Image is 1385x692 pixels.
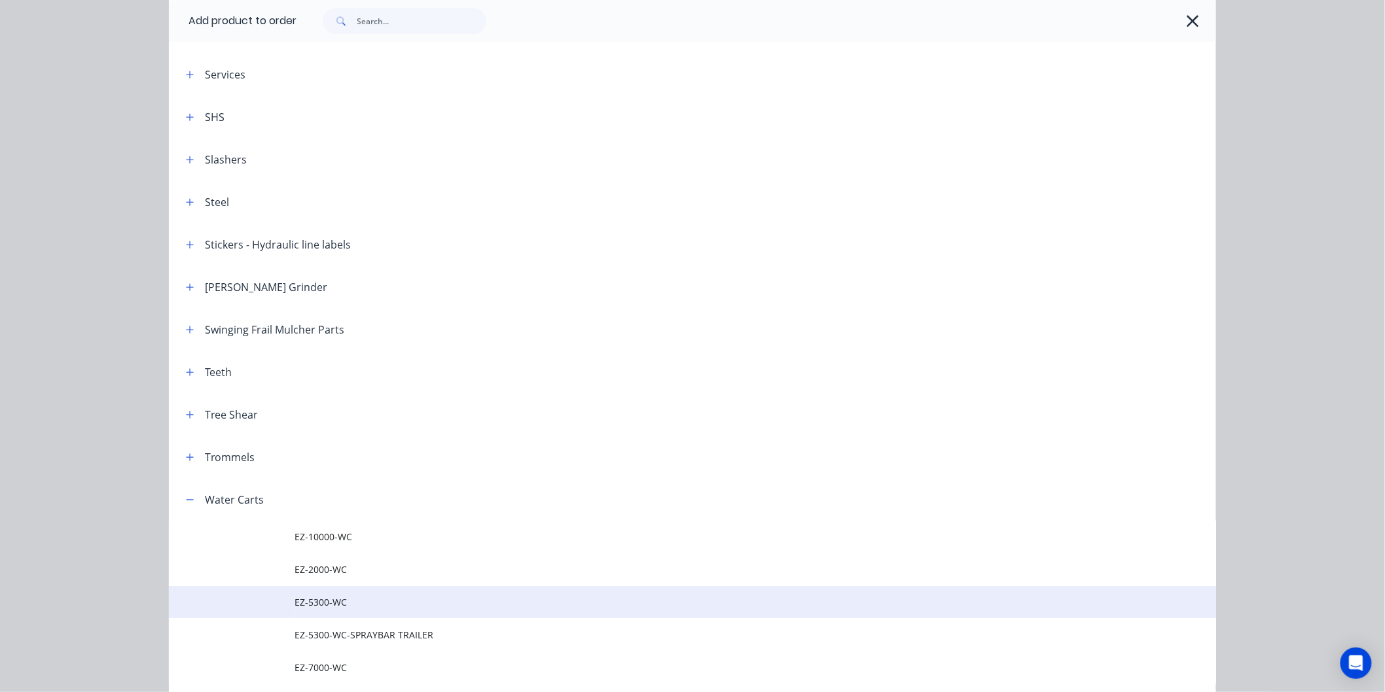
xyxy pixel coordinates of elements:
span: EZ-10000-WC [295,530,1032,544]
div: Slashers [205,152,247,167]
div: Water Carts [205,492,264,508]
div: Tree Shear [205,407,258,423]
div: Stickers - Hydraulic line labels [205,237,351,252]
span: EZ-5300-WC-SPRAYBAR TRAILER [295,628,1032,642]
div: [PERSON_NAME] Grinder [205,279,327,295]
div: Teeth [205,364,232,380]
span: EZ-5300-WC [295,595,1032,609]
span: EZ-7000-WC [295,661,1032,674]
div: Trommels [205,449,255,465]
span: EZ-2000-WC [295,562,1032,576]
div: Swinging Frail Mulcher Parts [205,322,344,337]
div: Open Intercom Messenger [1340,648,1372,679]
div: Services [205,67,245,82]
div: SHS [205,109,225,125]
div: Steel [205,194,229,210]
input: Search... [357,8,486,34]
